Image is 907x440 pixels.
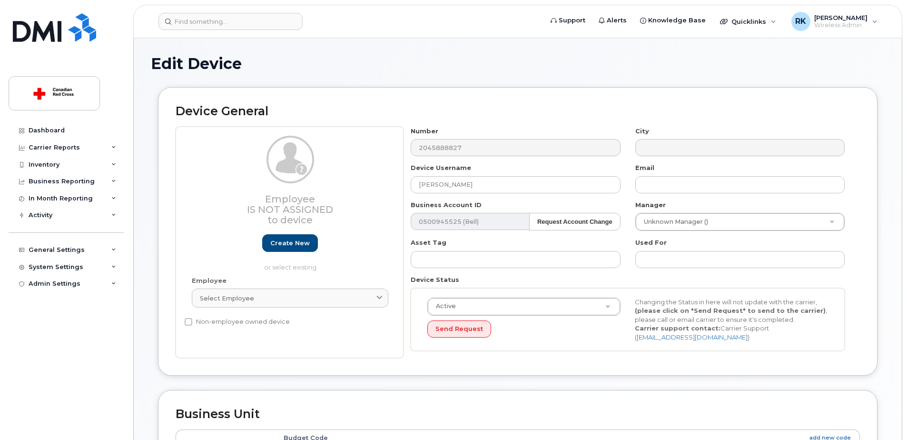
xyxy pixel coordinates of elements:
[192,194,388,225] h3: Employee
[635,200,666,210] label: Manager
[185,318,192,326] input: Non-employee owned device
[628,298,835,342] div: Changing the Status in here will not update with the carrier, , please call or email carrier to e...
[411,163,471,172] label: Device Username
[185,316,290,328] label: Non-employee owned device
[176,105,860,118] h2: Device General
[635,307,826,314] strong: (please click on "Send Request" to send to the carrier)
[176,408,860,421] h2: Business Unit
[411,238,446,247] label: Asset Tag
[247,204,333,215] span: Is not assigned
[430,302,456,310] span: Active
[192,289,388,308] a: Select employee
[635,163,654,172] label: Email
[636,213,844,230] a: Unknown Manager ()
[635,238,667,247] label: Used For
[411,127,438,136] label: Number
[200,294,254,303] span: Select employee
[427,320,491,338] button: Send Request
[267,214,313,226] span: to device
[635,127,649,136] label: City
[537,218,612,225] strong: Request Account Change
[637,333,748,341] a: [EMAIL_ADDRESS][DOMAIN_NAME]
[262,234,318,252] a: Create new
[151,55,885,72] h1: Edit Device
[411,200,482,210] label: Business Account ID
[428,298,620,315] a: Active
[411,275,459,284] label: Device Status
[192,263,388,272] p: or select existing
[192,276,227,285] label: Employee
[635,324,720,332] strong: Carrier support contact:
[638,218,708,226] span: Unknown Manager ()
[529,213,621,230] button: Request Account Change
